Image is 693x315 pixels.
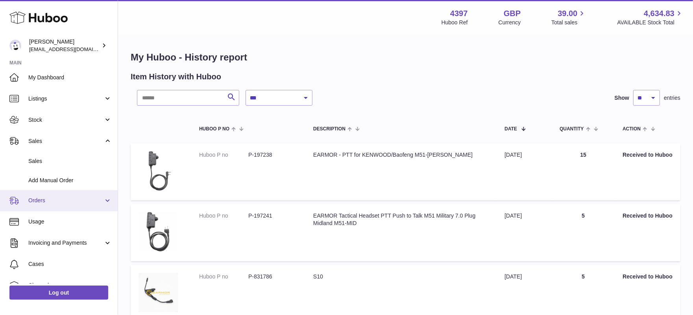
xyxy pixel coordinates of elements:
img: $_1.JPG [139,151,178,190]
span: entries [664,94,680,102]
span: Add Manual Order [28,177,112,184]
span: Action [623,126,641,132]
a: 39.00 Total sales [551,8,586,26]
a: Log out [9,286,108,300]
label: Show [615,94,629,102]
a: 4,634.83 AVAILABLE Stock Total [617,8,684,26]
dd: P-197241 [248,212,298,220]
span: Date [505,126,517,132]
span: AVAILABLE Stock Total [617,19,684,26]
img: $_1.JPG [139,212,178,251]
span: Stock [28,116,103,124]
span: Channels [28,282,112,289]
td: EARMOR Tactical Headset PTT Push to Talk M51 Military 7.0 Plug Midland M51-MID [305,204,497,261]
dt: Huboo P no [199,273,248,280]
strong: Received to Huboo [623,273,673,280]
td: 15 [552,143,615,200]
td: [DATE] [497,204,552,261]
strong: Received to Huboo [623,212,673,219]
div: Currency [499,19,521,26]
span: Invoicing and Payments [28,239,103,247]
span: Huboo P no [199,126,229,132]
dd: P-831786 [248,273,298,280]
span: Sales [28,157,112,165]
span: Cases [28,260,112,268]
div: [PERSON_NAME] [29,38,100,53]
h1: My Huboo - History report [131,51,680,64]
span: Listings [28,95,103,103]
span: Orders [28,197,103,204]
span: Sales [28,137,103,145]
td: 5 [552,204,615,261]
img: 1691475746.jpg [139,273,178,312]
img: drumnnbass@gmail.com [9,40,21,51]
strong: GBP [504,8,521,19]
span: [EMAIL_ADDRESS][DOMAIN_NAME] [29,46,116,52]
dt: Huboo P no [199,151,248,159]
td: [DATE] [497,143,552,200]
dt: Huboo P no [199,212,248,220]
span: Description [313,126,346,132]
div: Huboo Ref [442,19,468,26]
span: Quantity [560,126,584,132]
span: Total sales [551,19,586,26]
span: 39.00 [558,8,577,19]
span: 4,634.83 [644,8,675,19]
span: My Dashboard [28,74,112,81]
td: EARMOR - PTT for KENWOOD/Baofeng M51-[PERSON_NAME] [305,143,497,200]
strong: 4397 [450,8,468,19]
h2: Item History with Huboo [131,71,221,82]
span: Usage [28,218,112,225]
strong: Received to Huboo [623,152,673,158]
dd: P-197238 [248,151,298,159]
